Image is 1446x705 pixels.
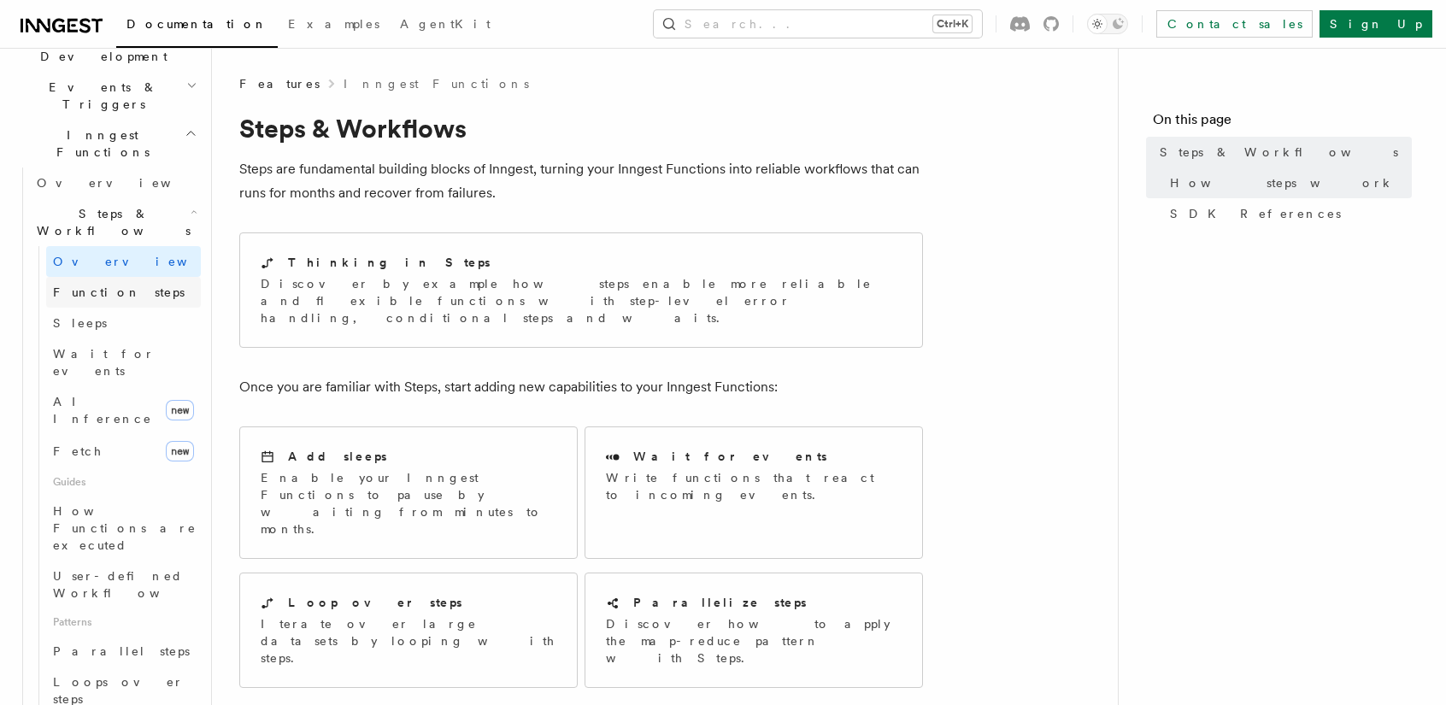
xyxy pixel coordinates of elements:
[239,75,320,92] span: Features
[1153,137,1412,167] a: Steps & Workflows
[126,17,267,31] span: Documentation
[53,316,107,330] span: Sleeps
[344,75,529,92] a: Inngest Functions
[278,5,390,46] a: Examples
[933,15,972,32] kbd: Ctrl+K
[585,426,923,559] a: Wait for eventsWrite functions that react to incoming events.
[14,72,201,120] button: Events & Triggers
[53,347,155,378] span: Wait for events
[37,176,213,190] span: Overview
[53,504,197,552] span: How Functions are executed
[116,5,278,48] a: Documentation
[654,10,982,38] button: Search...Ctrl+K
[46,636,201,667] a: Parallel steps
[288,594,462,611] h2: Loop over steps
[1170,205,1341,222] span: SDK References
[14,126,185,161] span: Inngest Functions
[30,167,201,198] a: Overview
[14,79,186,113] span: Events & Triggers
[239,375,923,399] p: Once you are familiar with Steps, start adding new capabilities to your Inngest Functions:
[53,444,103,458] span: Fetch
[53,644,190,658] span: Parallel steps
[288,17,379,31] span: Examples
[1163,167,1412,198] a: How steps work
[585,573,923,688] a: Parallelize stepsDiscover how to apply the map-reduce pattern with Steps.
[239,113,923,144] h1: Steps & Workflows
[239,573,578,688] a: Loop over stepsIterate over large datasets by looping with steps.
[166,400,194,420] span: new
[1320,10,1432,38] a: Sign Up
[239,426,578,559] a: Add sleepsEnable your Inngest Functions to pause by waiting from minutes to months.
[261,275,902,326] p: Discover by example how steps enable more reliable and flexible functions with step-level error h...
[46,338,201,386] a: Wait for events
[46,561,201,608] a: User-defined Workflows
[46,386,201,434] a: AI Inferencenew
[288,448,387,465] h2: Add sleeps
[239,232,923,348] a: Thinking in StepsDiscover by example how steps enable more reliable and flexible functions with s...
[30,205,191,239] span: Steps & Workflows
[46,496,201,561] a: How Functions are executed
[261,469,556,538] p: Enable your Inngest Functions to pause by waiting from minutes to months.
[46,608,201,636] span: Patterns
[390,5,501,46] a: AgentKit
[633,594,807,611] h2: Parallelize steps
[166,441,194,461] span: new
[1156,10,1313,38] a: Contact sales
[46,308,201,338] a: Sleeps
[14,120,201,167] button: Inngest Functions
[606,615,902,667] p: Discover how to apply the map-reduce pattern with Steps.
[606,469,902,503] p: Write functions that react to incoming events.
[46,246,201,277] a: Overview
[14,31,186,65] span: Local Development
[239,157,923,205] p: Steps are fundamental building blocks of Inngest, turning your Inngest Functions into reliable wo...
[46,434,201,468] a: Fetchnew
[46,277,201,308] a: Function steps
[261,615,556,667] p: Iterate over large datasets by looping with steps.
[46,468,201,496] span: Guides
[1160,144,1398,161] span: Steps & Workflows
[400,17,491,31] span: AgentKit
[30,198,201,246] button: Steps & Workflows
[53,285,185,299] span: Function steps
[53,569,207,600] span: User-defined Workflows
[1087,14,1128,34] button: Toggle dark mode
[14,24,201,72] button: Local Development
[1163,198,1412,229] a: SDK References
[1170,174,1395,191] span: How steps work
[1153,109,1412,137] h4: On this page
[288,254,491,271] h2: Thinking in Steps
[53,395,152,426] span: AI Inference
[53,255,229,268] span: Overview
[633,448,827,465] h2: Wait for events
